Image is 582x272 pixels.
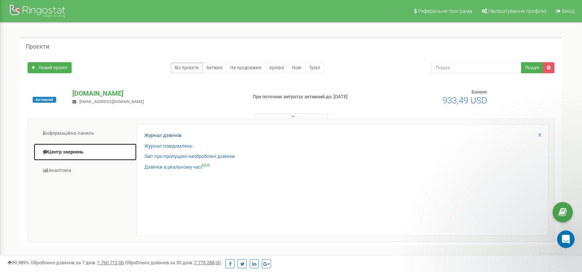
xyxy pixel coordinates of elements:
[30,260,124,265] span: Оброблено дзвінків за 7 днів :
[144,153,235,160] a: Звіт про пропущені необроблені дзвінки
[305,62,324,73] a: Тріал
[171,62,203,73] a: Всі проєкти
[557,230,575,248] iframe: Intercom live chat
[202,62,227,73] a: Активні
[562,8,575,14] span: Вихід
[521,62,543,73] button: Пошук
[79,99,144,104] span: [EMAIL_ADDRESS][DOMAIN_NAME]
[202,163,210,167] sup: NEW
[518,254,540,265] span: 1 - 1 of 1
[418,8,472,14] span: Реферальна програма
[471,89,487,95] span: Баланс
[265,62,288,73] a: Архівні
[442,95,487,106] span: 933,49 USD
[288,62,306,73] a: Нові
[194,260,221,265] u: 7 775 288,00
[97,260,124,265] u: 1 760 712,00
[33,162,137,180] a: Аналiтика
[518,246,562,272] nav: ...
[72,89,241,98] p: [DOMAIN_NAME]
[226,62,265,73] a: Не продовжені
[488,8,546,14] span: Налаштування профілю
[33,97,56,103] span: Активний
[125,260,221,265] span: Оброблено дзвінків за 30 днів :
[144,164,210,171] a: Дзвінки в реальному часіNEW
[253,93,376,100] p: При поточних витратах активний до: [DATE]
[538,132,541,139] a: X
[431,62,521,73] input: Пошук
[26,43,49,50] h5: Проєкти
[144,143,192,150] a: Журнал повідомлень
[7,260,29,265] span: 99,989%
[28,62,72,73] a: Новий проєкт
[33,143,137,161] a: Центр звернень
[144,132,181,139] a: Журнал дзвінків
[33,124,137,142] a: Інформаційна панель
